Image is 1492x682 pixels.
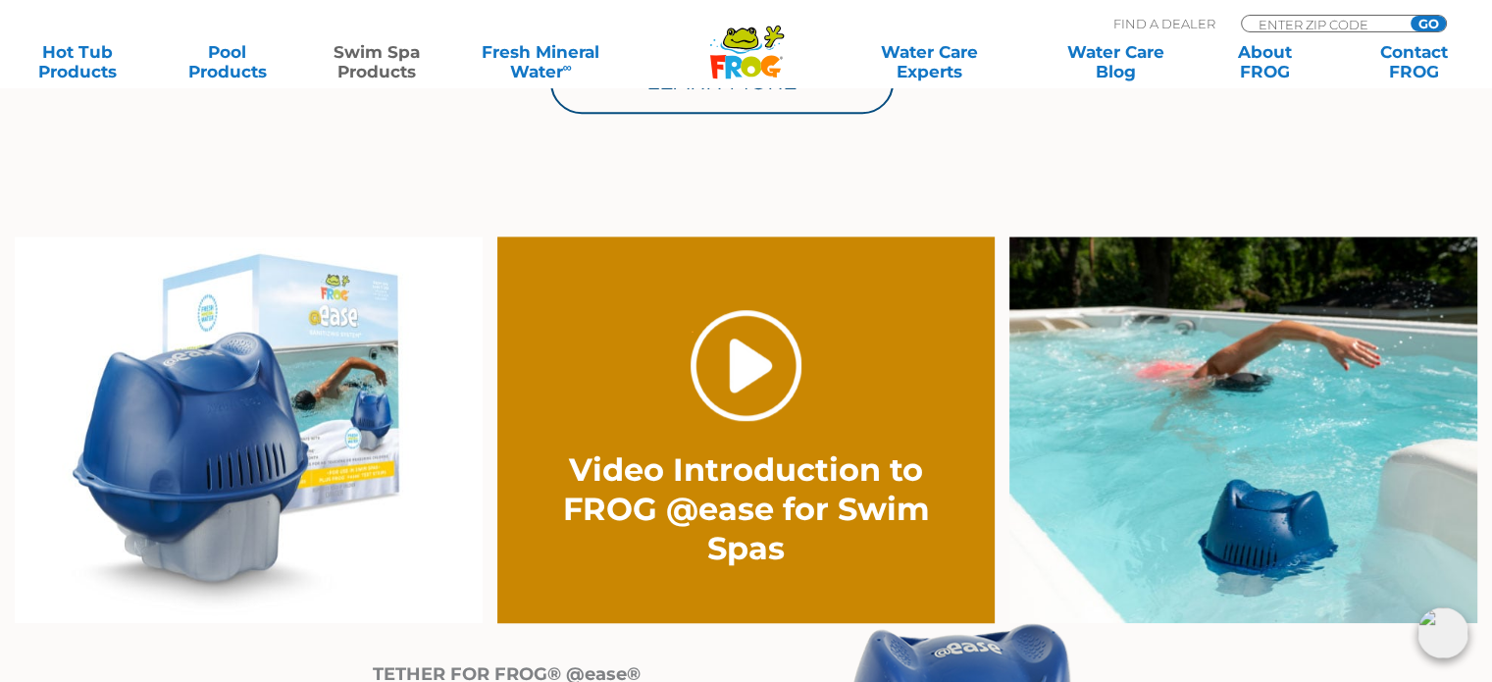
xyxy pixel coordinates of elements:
a: Swim SpaProducts [319,42,435,81]
img: openIcon [1417,607,1468,658]
img: ss-frog-ease-right-image [1009,236,1477,624]
a: Fresh MineralWater∞ [468,42,613,81]
a: Water CareExperts [835,42,1024,81]
a: Play Video [691,310,801,421]
a: PoolProducts [169,42,284,81]
sup: ∞ [562,60,571,75]
input: Zip Code Form [1257,16,1389,32]
a: AboutFROG [1207,42,1322,81]
p: Find A Dealer [1113,15,1215,32]
input: GO [1411,16,1446,31]
h2: Video Introduction to FROG @ease for Swim Spas [547,450,946,568]
a: Hot TubProducts [20,42,135,81]
img: ss-frog-ease-left-image [15,236,483,624]
a: ContactFROG [1357,42,1472,81]
a: Water CareBlog [1057,42,1173,81]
